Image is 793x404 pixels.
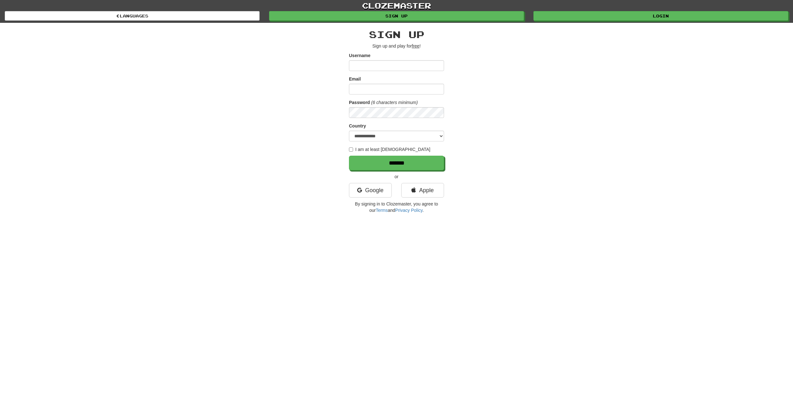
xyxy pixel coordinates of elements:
[349,147,353,152] input: I am at least [DEMOGRAPHIC_DATA]
[349,43,444,49] p: Sign up and play for !
[533,11,788,21] a: Login
[349,123,366,129] label: Country
[349,52,371,59] label: Username
[376,208,388,213] a: Terms
[349,99,370,106] label: Password
[395,208,422,213] a: Privacy Policy
[349,29,444,40] h2: Sign up
[349,76,361,82] label: Email
[349,146,430,153] label: I am at least [DEMOGRAPHIC_DATA]
[5,11,260,21] a: Languages
[349,173,444,180] p: or
[269,11,524,21] a: Sign up
[371,100,418,105] em: (6 characters minimum)
[349,183,392,198] a: Google
[401,183,444,198] a: Apple
[349,201,444,213] p: By signing in to Clozemaster, you agree to our and .
[412,43,419,49] u: free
